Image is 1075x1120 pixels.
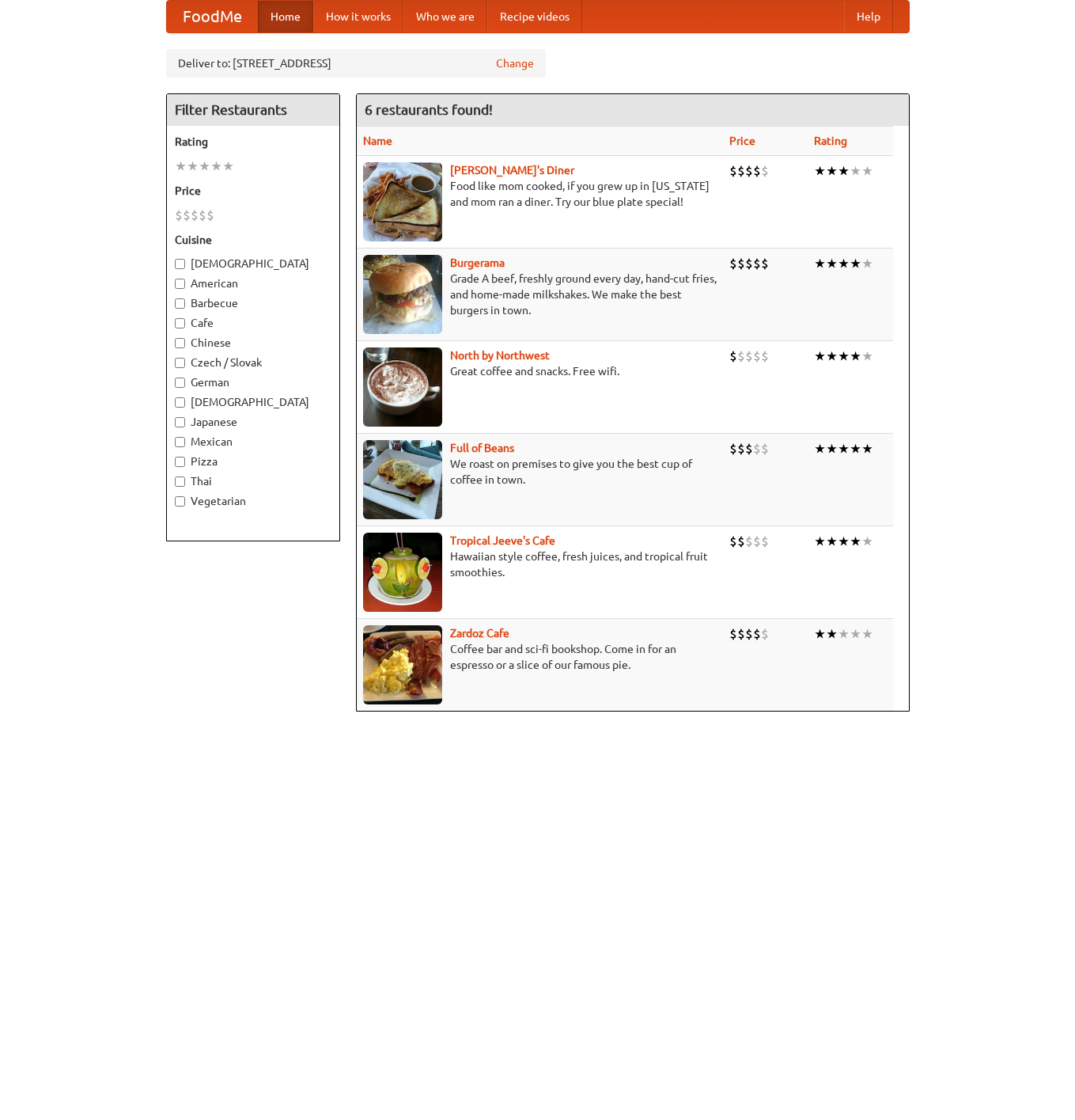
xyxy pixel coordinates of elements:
[175,275,331,291] label: American
[729,255,737,272] li: $
[175,378,185,388] input: German
[753,255,761,272] li: $
[737,625,745,643] li: $
[737,440,745,457] li: $
[313,1,403,32] a: How it works
[729,533,737,550] li: $
[487,1,582,32] a: Recipe videos
[166,49,546,78] div: Deliver to: [STREET_ADDRESS]
[363,347,442,427] img: north.jpg
[175,355,331,370] label: Czech / Slovak
[745,440,753,457] li: $
[450,256,505,269] a: Burgerama
[365,102,493,117] ng-pluralize: 6 restaurants found!
[175,335,331,351] label: Chinese
[838,625,850,643] li: ★
[175,437,185,447] input: Mexican
[363,440,442,519] img: beans.jpg
[850,440,861,457] li: ★
[844,1,893,32] a: Help
[826,255,838,272] li: ★
[191,207,199,224] li: $
[363,135,392,147] a: Name
[861,162,873,180] li: ★
[753,162,761,180] li: $
[450,627,509,640] a: Zardoz Cafe
[206,207,214,224] li: $
[729,440,737,457] li: $
[753,625,761,643] li: $
[363,178,717,210] p: Food like mom cooked, if you grew up in [US_STATE] and mom ran a diner. Try our blue plate special!
[850,347,861,365] li: ★
[258,1,313,32] a: Home
[729,347,737,365] li: $
[175,295,331,311] label: Barbecue
[761,440,769,457] li: $
[814,347,826,365] li: ★
[838,255,850,272] li: ★
[363,162,442,241] img: sallys.jpg
[199,207,206,224] li: $
[363,456,717,488] p: We roast on premises to give you the best cup of coffee in town.
[363,533,442,612] img: jeeves.jpg
[175,318,185,328] input: Cafe
[363,625,442,704] img: zardoz.jpg
[450,164,574,177] a: [PERSON_NAME]'s Diner
[861,347,873,365] li: ★
[745,533,753,550] li: $
[175,414,331,430] label: Japanese
[199,158,210,175] li: ★
[222,158,234,175] li: ★
[753,440,761,457] li: $
[745,625,753,643] li: $
[175,232,331,248] h5: Cuisine
[814,135,847,147] a: Rating
[175,358,185,368] input: Czech / Slovak
[175,454,331,469] label: Pizza
[175,473,331,489] label: Thai
[450,349,550,362] a: North by Northwest
[761,347,769,365] li: $
[175,158,187,175] li: ★
[861,255,873,272] li: ★
[450,442,514,454] a: Full of Beans
[838,162,850,180] li: ★
[737,162,745,180] li: $
[826,347,838,365] li: ★
[753,347,761,365] li: $
[861,625,873,643] li: ★
[814,162,826,180] li: ★
[850,625,861,643] li: ★
[175,496,185,507] input: Vegetarian
[737,255,745,272] li: $
[403,1,487,32] a: Who we are
[363,271,717,318] p: Grade A beef, freshly ground every day, hand-cut fries, and home-made milkshakes. We make the bes...
[496,55,534,71] a: Change
[838,533,850,550] li: ★
[167,1,258,32] a: FoodMe
[167,94,339,126] h4: Filter Restaurants
[826,625,838,643] li: ★
[175,183,331,199] h5: Price
[450,534,555,547] a: Tropical Jeeve's Cafe
[175,134,331,150] h5: Rating
[175,417,185,427] input: Japanese
[363,641,717,673] p: Coffee bar and sci-fi bookshop. Come in for an espresso or a slice of our famous pie.
[175,279,185,289] input: American
[814,533,826,550] li: ★
[838,347,850,365] li: ★
[175,298,185,309] input: Barbecue
[175,457,185,467] input: Pizza
[175,256,331,271] label: [DEMOGRAPHIC_DATA]
[850,533,861,550] li: ★
[761,533,769,550] li: $
[814,625,826,643] li: ★
[729,625,737,643] li: $
[826,440,838,457] li: ★
[363,255,442,334] img: burgerama.jpg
